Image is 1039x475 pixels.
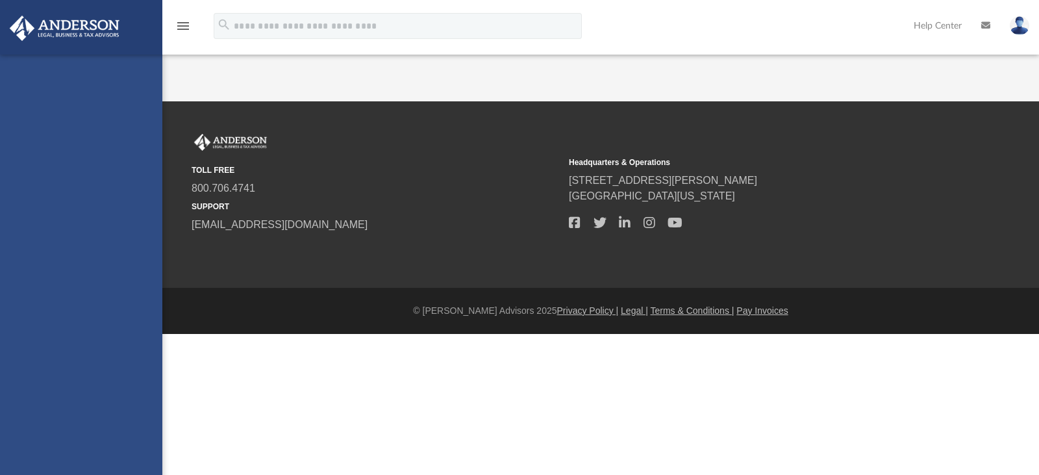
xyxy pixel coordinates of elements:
div: © [PERSON_NAME] Advisors 2025 [162,304,1039,318]
a: [EMAIL_ADDRESS][DOMAIN_NAME] [192,219,368,230]
small: TOLL FREE [192,164,560,176]
img: Anderson Advisors Platinum Portal [6,16,123,41]
a: Privacy Policy | [557,305,619,316]
i: search [217,18,231,32]
a: [STREET_ADDRESS][PERSON_NAME] [569,175,757,186]
a: Legal | [621,305,648,316]
small: Headquarters & Operations [569,157,937,168]
a: [GEOGRAPHIC_DATA][US_STATE] [569,190,735,201]
a: 800.706.4741 [192,183,255,194]
i: menu [175,18,191,34]
a: Pay Invoices [736,305,788,316]
img: Anderson Advisors Platinum Portal [192,134,269,151]
small: SUPPORT [192,201,560,212]
img: User Pic [1010,16,1029,35]
a: Terms & Conditions | [651,305,734,316]
a: menu [175,25,191,34]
